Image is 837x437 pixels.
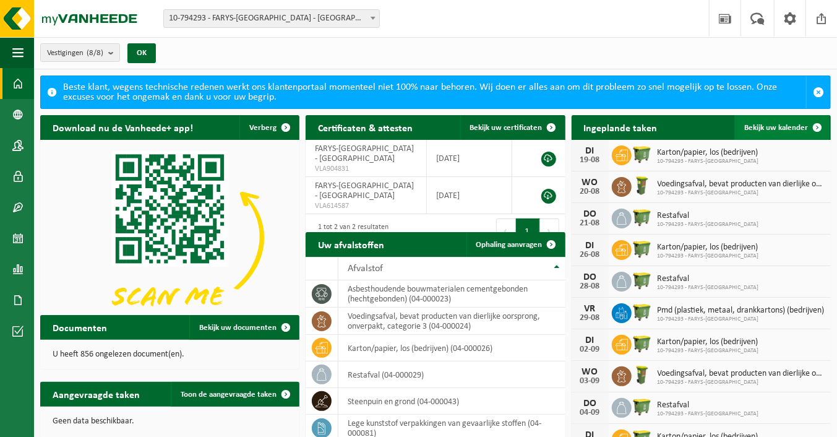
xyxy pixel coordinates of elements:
a: Bekijk uw documenten [189,315,298,340]
div: 02-09 [578,345,603,354]
td: steenpuin en grond (04-000043) [338,388,565,415]
span: 10-794293 - FARYS-[GEOGRAPHIC_DATA] [658,284,759,292]
span: Bekijk uw certificaten [470,124,543,132]
div: 29-08 [578,314,603,322]
div: DI [578,241,603,251]
span: VLA904831 [315,164,417,174]
span: 10-794293 - FARYS-ASSE - ASSE [164,10,379,27]
div: 04-09 [578,409,603,417]
span: Bekijk uw documenten [199,324,277,332]
img: WB-1100-HPE-GN-50 [632,333,653,354]
button: Previous [496,218,516,243]
div: DO [578,209,603,219]
button: Verberg [239,115,298,140]
button: Vestigingen(8/8) [40,43,120,62]
span: 10-794293 - FARYS-[GEOGRAPHIC_DATA] [658,410,759,418]
span: 10-794293 - FARYS-ASSE - ASSE [163,9,380,28]
span: Bekijk uw kalender [744,124,808,132]
div: WO [578,178,603,188]
div: DO [578,272,603,282]
div: 20-08 [578,188,603,196]
span: Afvalstof [348,264,383,274]
td: karton/papier, los (bedrijven) (04-000026) [338,335,565,361]
img: WB-1100-HPE-GN-50 [632,396,653,417]
span: 10-794293 - FARYS-[GEOGRAPHIC_DATA] [658,379,825,386]
h2: Download nu de Vanheede+ app! [40,115,205,139]
span: Restafval [658,274,759,284]
span: Voedingsafval, bevat producten van dierlijke oorsprong, onverpakt, categorie 3 [658,369,825,379]
span: Voedingsafval, bevat producten van dierlijke oorsprong, onverpakt, categorie 3 [658,180,825,189]
td: voedingsafval, bevat producten van dierlijke oorsprong, onverpakt, categorie 3 (04-000024) [338,308,565,335]
p: Geen data beschikbaar. [53,417,287,426]
span: 10-794293 - FARYS-[GEOGRAPHIC_DATA] [658,158,759,165]
h2: Ingeplande taken [572,115,670,139]
div: 1 tot 2 van 2 resultaten [312,217,388,244]
span: Karton/papier, los (bedrijven) [658,148,759,158]
div: VR [578,304,603,314]
h2: Certificaten & attesten [306,115,425,139]
img: WB-0060-HPE-GN-50 [632,175,653,196]
count: (8/8) [87,49,103,57]
img: WB-1100-HPE-GN-50 [632,207,653,228]
td: restafval (04-000029) [338,361,565,388]
span: 10-794293 - FARYS-[GEOGRAPHIC_DATA] [658,316,825,323]
span: VLA614587 [315,201,417,211]
span: Karton/papier, los (bedrijven) [658,243,759,253]
td: [DATE] [427,140,513,177]
div: 21-08 [578,219,603,228]
span: 10-794293 - FARYS-[GEOGRAPHIC_DATA] [658,253,759,260]
div: 28-08 [578,282,603,291]
span: 10-794293 - FARYS-[GEOGRAPHIC_DATA] [658,221,759,228]
div: 26-08 [578,251,603,259]
img: WB-1100-HPE-GN-50 [632,301,653,322]
div: DO [578,399,603,409]
h2: Aangevraagde taken [40,382,152,406]
span: 10-794293 - FARYS-[GEOGRAPHIC_DATA] [658,189,825,197]
img: WB-1100-HPE-GN-50 [632,270,653,291]
h2: Uw afvalstoffen [306,232,397,256]
img: WB-1100-HPE-GN-50 [632,238,653,259]
img: Download de VHEPlus App [40,140,299,335]
span: Toon de aangevraagde taken [181,391,277,399]
td: asbesthoudende bouwmaterialen cementgebonden (hechtgebonden) (04-000023) [338,280,565,308]
a: Toon de aangevraagde taken [171,382,298,407]
div: WO [578,367,603,377]
a: Bekijk uw certificaten [460,115,564,140]
button: OK [127,43,156,63]
a: Bekijk uw kalender [734,115,830,140]
button: 1 [516,218,540,243]
span: Vestigingen [47,44,103,63]
p: U heeft 856 ongelezen document(en). [53,350,287,359]
div: DI [578,146,603,156]
button: Next [540,218,559,243]
span: 10-794293 - FARYS-[GEOGRAPHIC_DATA] [658,347,759,355]
div: DI [578,335,603,345]
td: [DATE] [427,177,513,214]
div: 03-09 [578,377,603,386]
span: FARYS-[GEOGRAPHIC_DATA] - [GEOGRAPHIC_DATA] [315,144,414,163]
a: Ophaling aanvragen [466,232,564,257]
span: Restafval [658,211,759,221]
div: 19-08 [578,156,603,165]
span: Karton/papier, los (bedrijven) [658,337,759,347]
span: Verberg [249,124,277,132]
span: FARYS-[GEOGRAPHIC_DATA] - [GEOGRAPHIC_DATA] [315,181,414,201]
span: Pmd (plastiek, metaal, drankkartons) (bedrijven) [658,306,825,316]
h2: Documenten [40,315,119,339]
img: WB-1100-HPE-GN-50 [632,144,653,165]
img: WB-0060-HPE-GN-50 [632,365,653,386]
div: Beste klant, wegens technische redenen werkt ons klantenportaal momenteel niet 100% naar behoren.... [63,76,806,108]
span: Ophaling aanvragen [476,241,543,249]
span: Restafval [658,400,759,410]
